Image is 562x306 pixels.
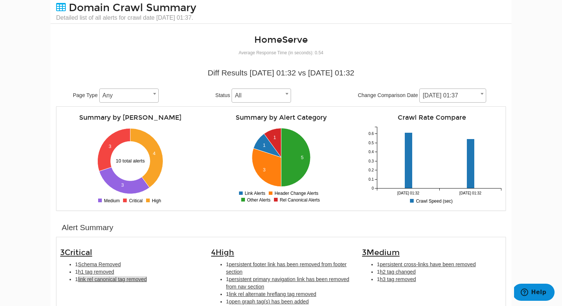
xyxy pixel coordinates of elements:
span: persistent primary navigation link has been removed from nav section [226,276,349,290]
li: 1 [75,276,200,283]
h4: Crawl Rate Compare [362,114,502,121]
li: 1 [226,261,351,276]
span: All [232,88,291,103]
tspan: 0.4 [369,150,374,154]
li: 1 [75,268,200,276]
li: 1 [75,261,200,268]
li: 1 [377,261,502,268]
span: 09/30/2025 01:37 [420,90,486,101]
tspan: 0.2 [369,168,374,172]
small: Detailed list of all alerts for crawl date [DATE] 01:37. [56,14,196,22]
div: Alert Summary [62,222,113,233]
span: Schema Removed [78,261,121,267]
span: 4 [211,248,234,257]
tspan: [DATE] 01:32 [459,191,482,195]
li: 1 [377,276,502,283]
tspan: 0 [372,186,374,190]
span: 3 [60,248,92,257]
span: Any [100,90,158,101]
span: Any [99,88,159,103]
li: 1 [377,268,502,276]
span: open graph tag(s) has been added [229,299,309,305]
li: 1 [226,290,351,298]
span: Change Comparison Date [358,92,418,98]
h4: Summary by [PERSON_NAME] [60,114,200,121]
tspan: 0.5 [369,141,374,145]
span: 09/30/2025 01:37 [419,88,486,103]
span: Page Type [73,92,98,98]
span: 3 [362,248,400,257]
span: link rel canonical tag removed [78,276,147,282]
span: persistent footer link has been removed from footer section [226,261,347,275]
li: 1 [226,298,351,305]
tspan: 0.3 [369,159,374,163]
span: Status [215,92,230,98]
span: High [216,248,234,257]
span: link rel alternate hreflang tag removed [229,291,316,297]
iframe: Opens a widget where you can find more information [514,284,555,302]
tspan: [DATE] 01:32 [397,191,420,195]
small: Average Response Time (in seconds): 0.54 [239,50,323,55]
span: h1 tag removed [78,269,114,275]
span: persistent cross-links have been removed [380,261,476,267]
a: HomeServe [254,34,308,45]
span: Critical [65,248,92,257]
span: Medium [366,248,400,257]
span: h3 tag removed [380,276,416,282]
tspan: 0.6 [369,132,374,136]
tspan: 0.1 [369,177,374,181]
li: 1 [226,276,351,290]
div: Diff Results [DATE] 01:32 vs [DATE] 01:32 [62,67,500,78]
text: 10 total alerts [116,158,145,164]
span: h2 tag changed [380,269,416,275]
span: Domain Crawl Summary [69,1,196,14]
span: All [232,90,291,101]
h4: Summary by Alert Category [211,114,351,121]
